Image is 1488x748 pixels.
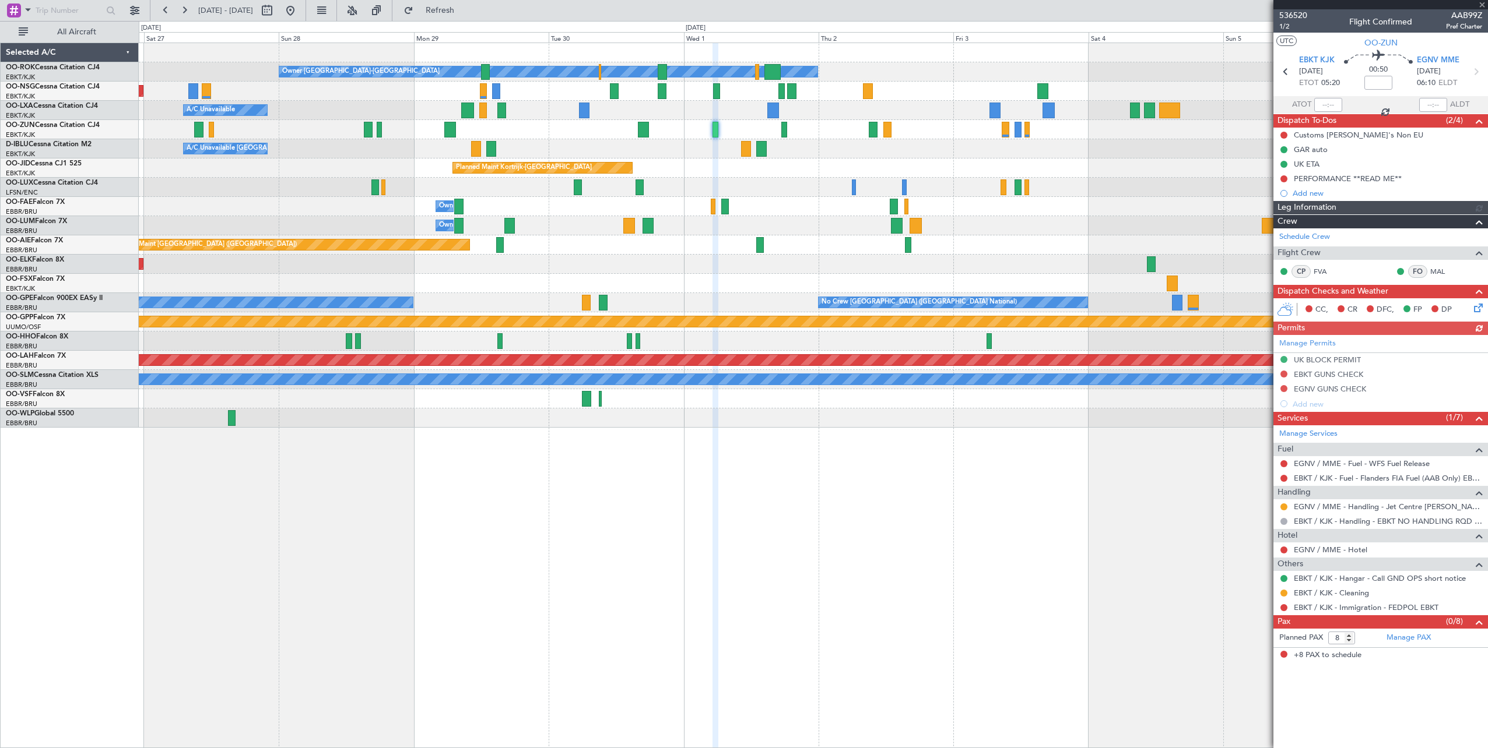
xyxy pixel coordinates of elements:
span: Pref Charter [1446,22,1482,31]
span: EGNV MME [1417,55,1459,66]
a: OO-VSFFalcon 8X [6,391,65,398]
a: OO-ZUNCessna Citation CJ4 [6,122,100,129]
div: [DATE] [686,23,706,33]
a: OO-GPPFalcon 7X [6,314,65,321]
span: CC, [1315,304,1328,316]
div: CP [1292,265,1311,278]
span: 1/2 [1279,22,1307,31]
a: EBKT / KJK - Hangar - Call GND OPS short notice [1294,573,1466,583]
span: (0/8) [1446,615,1463,627]
div: Tue 30 [549,32,683,43]
span: (2/4) [1446,114,1463,126]
span: OO-JID [6,160,30,167]
a: LFSN/ENC [6,188,38,197]
a: EBKT/KJK [6,150,35,158]
div: Flight Confirmed [1349,16,1412,28]
span: OO-GPP [6,314,33,321]
a: EBKT/KJK [6,111,35,120]
div: Planned Maint Kortrijk-[GEOGRAPHIC_DATA] [456,159,592,177]
span: OO-ZUN [6,122,35,129]
span: OO-LUX [6,179,33,186]
button: All Aircraft [13,23,127,41]
span: OO-LXA [6,103,33,110]
span: Services [1278,412,1308,425]
a: OO-LXACessna Citation CJ4 [6,103,98,110]
a: FVA [1314,266,1340,277]
a: EBKT / KJK - Handling - EBKT NO HANDLING RQD FOR CJ [1294,516,1482,526]
a: OO-LUMFalcon 7X [6,218,67,225]
a: EBKT/KJK [6,92,35,101]
div: No Crew [GEOGRAPHIC_DATA] ([GEOGRAPHIC_DATA] National) [822,294,1017,311]
span: FP [1413,304,1422,316]
a: Manage PAX [1387,632,1431,644]
a: OO-ELKFalcon 8X [6,256,64,263]
a: EBKT / KJK - Fuel - Flanders FIA Fuel (AAB Only) EBKT / KJK [1294,473,1482,483]
span: Crew [1278,215,1297,228]
div: Owner [GEOGRAPHIC_DATA]-[GEOGRAPHIC_DATA] [282,63,440,80]
div: Wed 1 [684,32,819,43]
label: Planned PAX [1279,632,1323,644]
span: 06:10 [1417,77,1436,89]
div: FO [1408,265,1427,278]
a: EBBR/BRU [6,400,37,408]
span: [DATE] [1417,66,1441,77]
div: Customs [PERSON_NAME]'s Non EU [1294,130,1423,140]
span: OO-VSF [6,391,33,398]
span: [DATE] - [DATE] [198,5,253,16]
span: ATOT [1292,99,1311,111]
span: 00:50 [1369,64,1388,76]
span: ELDT [1438,77,1457,89]
a: EBBR/BRU [6,380,37,389]
a: EBBR/BRU [6,304,37,312]
a: EBBR/BRU [6,207,37,216]
span: OO-GPE [6,295,33,302]
div: Sun 28 [279,32,413,43]
span: Hotel [1278,529,1297,542]
a: OO-HHOFalcon 8X [6,333,68,340]
a: EBBR/BRU [6,419,37,428]
button: Refresh [398,1,468,20]
div: Owner Melsbroek Air Base [439,217,518,234]
div: Sat 4 [1089,32,1223,43]
span: ALDT [1450,99,1469,111]
div: [DATE] [141,23,161,33]
span: D-IBLU [6,141,29,148]
span: (1/7) [1446,411,1463,424]
span: Flight Crew [1278,246,1321,260]
span: Fuel [1278,443,1293,456]
a: OO-LUXCessna Citation CJ4 [6,179,98,186]
a: EBBR/BRU [6,246,37,255]
a: Manage Services [1279,428,1338,440]
a: UUMO/OSF [6,323,41,331]
span: OO-SLM [6,372,34,379]
a: EBKT/KJK [6,169,35,178]
span: Handling [1278,486,1311,499]
span: Others [1278,558,1303,571]
a: EBBR/BRU [6,342,37,351]
span: OO-WLP [6,410,34,417]
span: OO-ZUN [1364,37,1398,49]
input: Trip Number [36,2,103,19]
span: Pax [1278,615,1290,629]
a: EBKT/KJK [6,284,35,293]
a: OO-NSGCessna Citation CJ4 [6,83,100,90]
div: Owner Melsbroek Air Base [439,197,518,215]
div: A/C Unavailable [187,101,235,119]
div: Fri 3 [953,32,1088,43]
a: OO-GPEFalcon 900EX EASy II [6,295,103,302]
a: EBKT/KJK [6,130,35,139]
div: Sat 27 [144,32,279,43]
span: +8 PAX to schedule [1294,650,1361,661]
button: UTC [1276,36,1297,46]
span: DFC, [1377,304,1394,316]
span: OO-ELK [6,256,32,263]
a: EGNV / MME - Fuel - WFS Fuel Release [1294,458,1430,468]
span: AAB99Z [1446,9,1482,22]
span: EBKT KJK [1299,55,1335,66]
span: OO-AIE [6,237,31,244]
a: OO-SLMCessna Citation XLS [6,372,99,379]
span: 05:20 [1321,77,1340,89]
span: OO-HHO [6,333,36,340]
span: 536520 [1279,9,1307,22]
a: EGNV / MME - Hotel [1294,545,1367,555]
